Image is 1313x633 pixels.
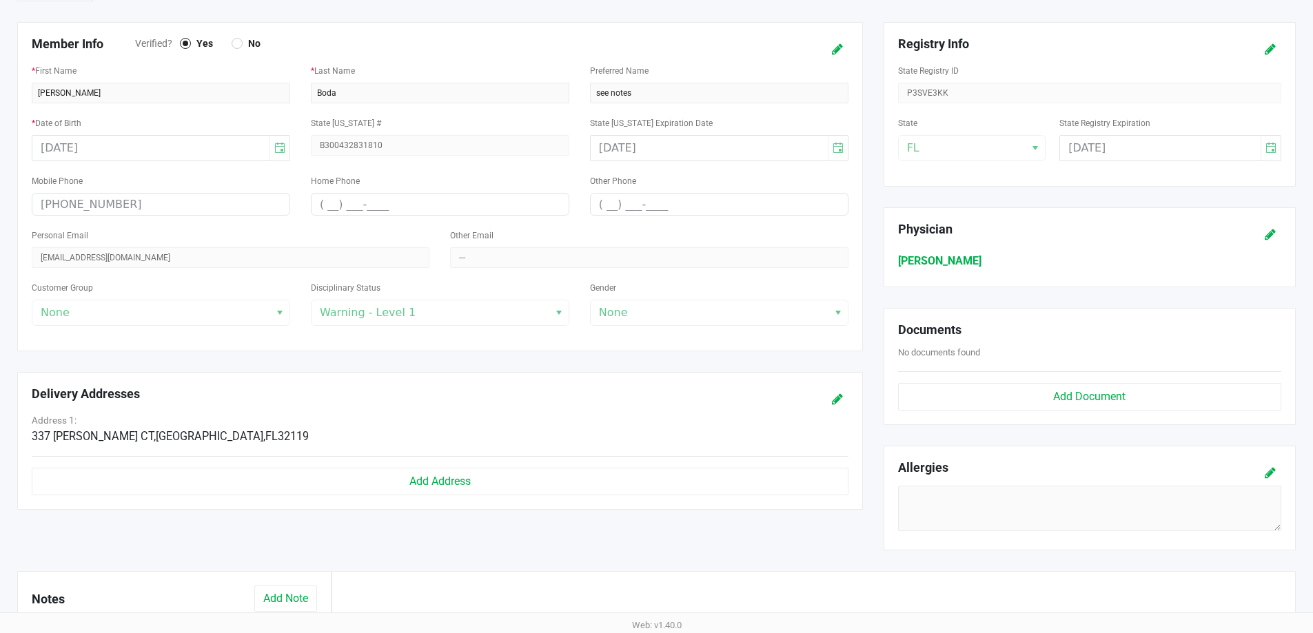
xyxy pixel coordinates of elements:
h5: Allergies [898,460,948,479]
label: State [US_STATE] Expiration Date [590,117,713,129]
span: , [263,430,265,443]
span: Yes [191,37,213,50]
span: Address 1: [32,415,77,426]
span: FL [263,430,278,443]
label: Mobile Phone [32,175,83,187]
button: Add Address [32,468,848,495]
label: First Name [32,65,77,77]
label: Customer Group [32,282,93,294]
label: Home Phone [311,175,360,187]
h5: Delivery Addresses [32,386,709,402]
span: Web: v1.40.0 [632,620,682,630]
h5: Documents [898,322,1281,338]
span: [GEOGRAPHIC_DATA] [156,430,263,443]
label: Other Email [450,229,493,242]
span: , [154,430,156,443]
h5: Registry Info [898,37,1214,52]
h5: Notes [32,585,73,613]
label: Gender [590,282,616,294]
span: Add Document [1053,390,1126,403]
span: 337 [PERSON_NAME] CT [32,430,154,443]
label: Last Name [311,65,355,77]
label: Preferred Name [590,65,649,77]
label: Disciplinary Status [311,282,380,294]
span: No [243,37,261,50]
label: State [898,117,917,129]
label: Date of Birth [32,117,81,129]
label: State Registry Expiration [1059,117,1150,129]
button: Add Document [898,383,1281,411]
span: 32119 [278,430,309,443]
h5: Member Info [32,37,135,52]
label: State Registry ID [898,65,959,77]
button: Add Note [254,585,317,612]
h6: [PERSON_NAME] [898,254,1281,267]
span: No documents found [898,347,980,357]
label: State [US_STATE] # [311,117,381,129]
span: Verified? [135,37,180,51]
label: Other Phone [590,175,636,187]
label: Personal Email [32,229,88,242]
span: Add Address [409,475,471,488]
h5: Physician [898,222,1214,237]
